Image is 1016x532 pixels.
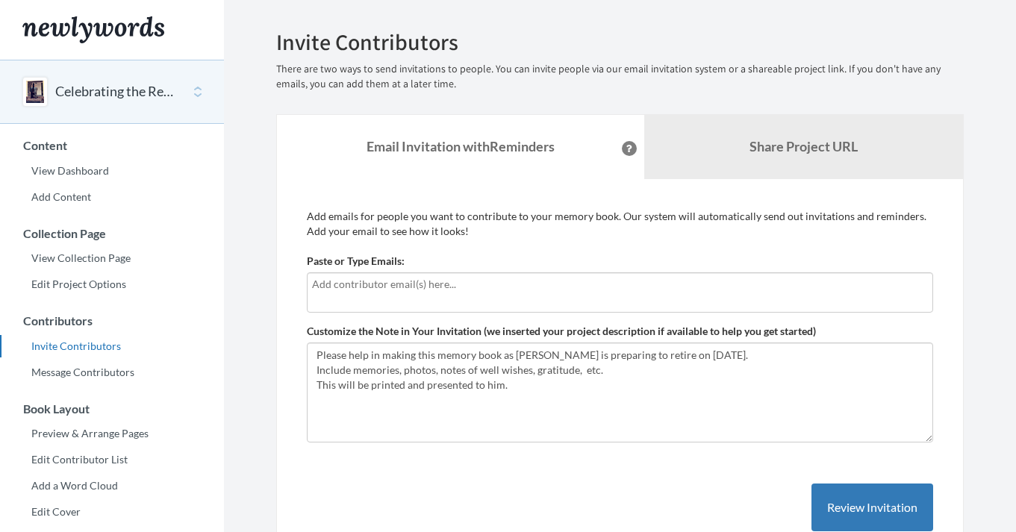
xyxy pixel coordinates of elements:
b: Share Project URL [749,138,858,154]
strong: Email Invitation with Reminders [367,138,555,154]
h3: Contributors [1,314,224,328]
h3: Book Layout [1,402,224,416]
label: Customize the Note in Your Invitation (we inserted your project description if available to help ... [307,324,816,339]
textarea: Please help in making this memory book as [PERSON_NAME] is preparing to retire on [DATE]. Include... [307,342,933,442]
img: Newlywords logo [22,16,164,43]
button: Celebrating the Retirement of Dr. [PERSON_NAME] [55,82,176,101]
input: Add contributor email(s) here... [312,276,928,292]
p: Add emails for people you want to contribute to your memory book. Our system will automatically s... [307,209,933,239]
p: There are two ways to send invitations to people. You can invite people via our email invitation ... [276,62,964,92]
h3: Content [1,139,224,152]
button: Review Invitation [811,484,933,532]
h2: Invite Contributors [276,30,964,54]
h3: Collection Page [1,227,224,240]
label: Paste or Type Emails: [307,254,405,269]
